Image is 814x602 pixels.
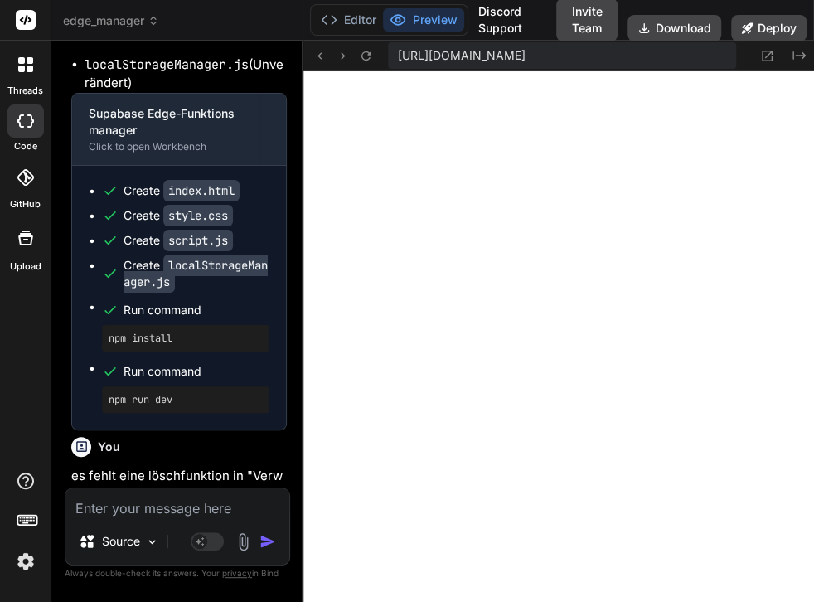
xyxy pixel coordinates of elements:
[109,332,263,345] pre: npm install
[398,47,526,64] span: [URL][DOMAIN_NAME]
[314,8,383,32] button: Editor
[124,363,269,380] span: Run command
[124,232,233,249] div: Create
[14,139,37,153] label: code
[259,533,276,550] img: icon
[10,260,41,274] label: Upload
[124,302,269,318] span: Run command
[124,255,268,293] code: localStorageManager.js
[7,84,43,98] label: threads
[85,56,287,93] li: (Unverändert)
[71,467,287,523] p: es fehlt eine löschfunktion in "Verwaltete Edge funktionen".füge eine sortierfunktion für die fun...
[63,12,159,29] span: edge_manager
[124,207,233,224] div: Create
[163,230,233,251] code: script.js
[10,197,41,211] label: GitHub
[627,15,721,41] button: Download
[89,140,242,153] div: Click to open Workbench
[124,257,269,290] div: Create
[12,547,40,575] img: settings
[163,180,240,201] code: index.html
[109,393,263,406] pre: npm run dev
[89,105,242,138] div: Supabase Edge-Funktionsmanager
[383,8,464,32] button: Preview
[303,71,814,602] iframe: Preview
[72,94,259,165] button: Supabase Edge-FunktionsmanagerClick to open Workbench
[98,439,120,455] h6: You
[102,533,140,550] p: Source
[145,535,159,549] img: Pick Models
[65,566,290,581] p: Always double-check its answers. Your in Bind
[124,182,240,199] div: Create
[731,15,807,41] button: Deploy
[222,568,252,578] span: privacy
[163,205,233,226] code: style.css
[85,56,249,73] code: localStorageManager.js
[234,532,253,551] img: attachment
